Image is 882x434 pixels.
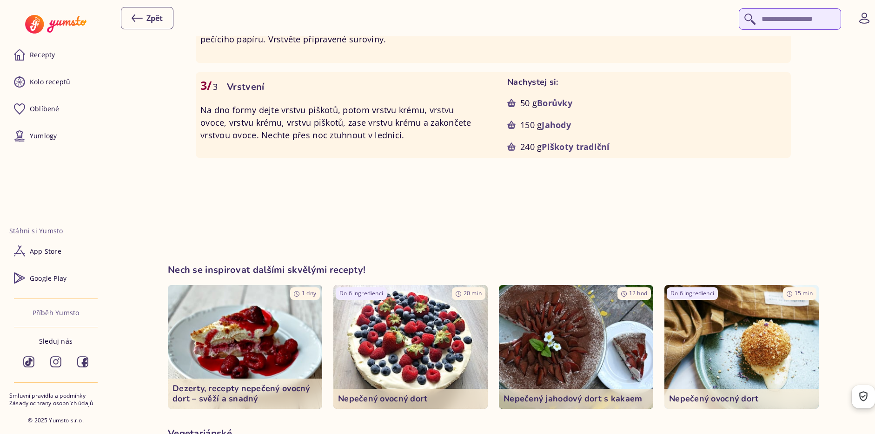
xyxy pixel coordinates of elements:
[30,77,71,87] p: Kolo receptů
[520,141,610,153] p: 240 g
[339,290,383,298] p: Do 6 ingrediencí
[499,285,653,409] a: undefined12 hodNepečený jahodový dort s kakaem
[9,44,102,66] a: Recepty
[33,308,80,318] a: Příběh Yumsto
[227,81,264,93] p: Vrstvení
[664,285,819,409] a: undefinedDo 6 ingrediencí15 minNepečený ovocný dort
[542,141,610,152] span: Piškoty tradiční
[537,97,572,108] span: Borůvky
[168,285,322,409] a: undefined1 dnyDezerty, recepty nepečený ovocný dort – svěží a snadný
[795,289,813,297] span: 15 min
[30,104,60,114] p: Oblíbené
[520,97,572,109] p: 50 g
[629,289,647,297] span: 12 hod
[200,104,479,142] p: Na dno formy dejte vrstvu piškotů, potom vrstvu krému, vrstvu ovoce, vrstvu krému, vrstvu piškotů...
[30,274,66,283] p: Google Play
[520,119,571,131] p: 150 g
[507,77,786,88] h3: Nachystej si:
[333,285,488,409] a: undefinedDo 6 ingrediencí20 minNepečený ovocný dort
[338,393,483,404] p: Nepečený ovocný dort
[670,290,714,298] p: Do 6 ingrediencí
[664,285,819,409] img: undefined
[25,15,86,34] img: Yumsto logo
[9,226,102,236] li: Stáhni si Yumsto
[9,240,102,262] a: App Store
[213,81,218,93] p: 3
[121,7,173,29] button: Zpět
[168,264,819,276] h2: Nech se inspirovat dalšími skvělými recepty!
[9,267,102,289] a: Google Play
[168,285,322,409] img: undefined
[499,285,653,409] img: undefined
[9,392,102,400] a: Smluvní pravidla a podmínky
[669,393,814,404] p: Nepečený ovocný dort
[132,13,163,24] div: Zpět
[464,289,482,297] span: 20 min
[172,383,318,404] p: Dezerty, recepty nepečený ovocný dort – svěží a snadný
[30,247,61,256] p: App Store
[214,176,772,245] iframe: Advertisement
[30,50,55,60] p: Recepty
[200,77,212,95] p: 3/
[542,119,571,130] span: Jahody
[30,131,57,141] p: Yumlogy
[9,125,102,147] a: Yumlogy
[333,285,488,409] img: undefined
[39,337,73,346] p: Sleduj nás
[9,400,102,407] a: Zásady ochrany osobních údajů
[504,393,649,404] p: Nepečený jahodový dort s kakaem
[9,98,102,120] a: Oblíbené
[28,417,84,425] p: © 2025 Yumsto s.r.o.
[9,71,102,93] a: Kolo receptů
[302,289,316,297] span: 1 dny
